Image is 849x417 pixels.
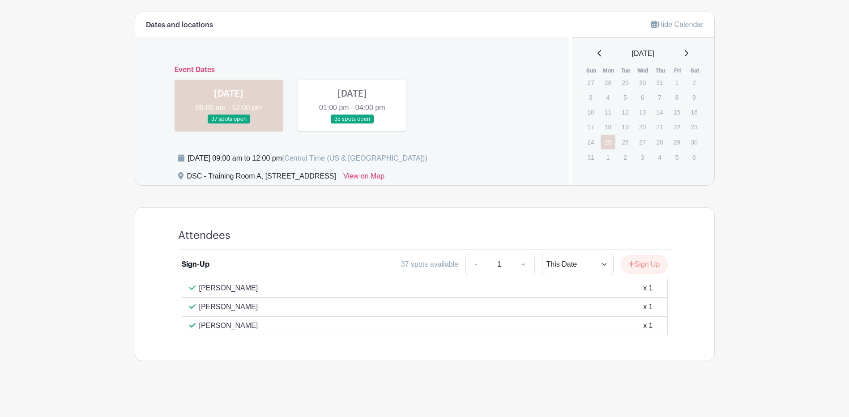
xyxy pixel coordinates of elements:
[618,135,632,149] p: 26
[643,302,653,312] div: x 1
[600,66,618,75] th: Mon
[583,135,598,149] p: 24
[618,105,632,119] p: 12
[635,120,650,134] p: 20
[670,150,684,164] p: 5
[687,90,701,104] p: 9
[621,255,668,274] button: Sign Up
[583,90,598,104] p: 3
[618,76,632,89] p: 29
[669,66,687,75] th: Fri
[601,120,615,134] p: 18
[187,171,336,185] div: DSC - Training Room A, [STREET_ADDRESS]
[601,150,615,164] p: 1
[687,105,701,119] p: 16
[583,105,598,119] p: 10
[601,135,615,149] a: 25
[643,283,653,294] div: x 1
[635,66,652,75] th: Wed
[178,229,230,242] h4: Attendees
[670,90,684,104] p: 8
[182,259,209,270] div: Sign-Up
[618,90,632,104] p: 5
[167,66,538,74] h6: Event Dates
[643,320,653,331] div: x 1
[188,153,427,164] div: [DATE] 09:00 am to 12:00 pm
[635,135,650,149] p: 27
[199,302,258,312] p: [PERSON_NAME]
[282,154,427,162] span: (Central Time (US & [GEOGRAPHIC_DATA]))
[199,320,258,331] p: [PERSON_NAME]
[632,48,654,59] span: [DATE]
[670,105,684,119] p: 15
[652,90,667,104] p: 7
[652,105,667,119] p: 14
[687,120,701,134] p: 23
[601,76,615,89] p: 28
[670,120,684,134] p: 22
[583,120,598,134] p: 17
[670,76,684,89] p: 1
[199,283,258,294] p: [PERSON_NAME]
[601,90,615,104] p: 4
[635,105,650,119] p: 13
[618,150,632,164] p: 2
[670,135,684,149] p: 29
[583,150,598,164] p: 31
[687,150,701,164] p: 6
[635,150,650,164] p: 3
[651,21,703,28] a: Hide Calendar
[652,66,669,75] th: Thu
[686,66,704,75] th: Sat
[583,76,598,89] p: 27
[512,254,534,275] a: +
[687,135,701,149] p: 30
[635,90,650,104] p: 6
[652,150,667,164] p: 4
[652,120,667,134] p: 21
[687,76,701,89] p: 2
[343,171,384,185] a: View on Map
[652,76,667,89] p: 31
[635,76,650,89] p: 30
[401,259,458,270] div: 37 spots available
[652,135,667,149] p: 28
[601,105,615,119] p: 11
[618,120,632,134] p: 19
[583,66,600,75] th: Sun
[465,254,486,275] a: -
[617,66,635,75] th: Tue
[146,21,213,30] h6: Dates and locations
